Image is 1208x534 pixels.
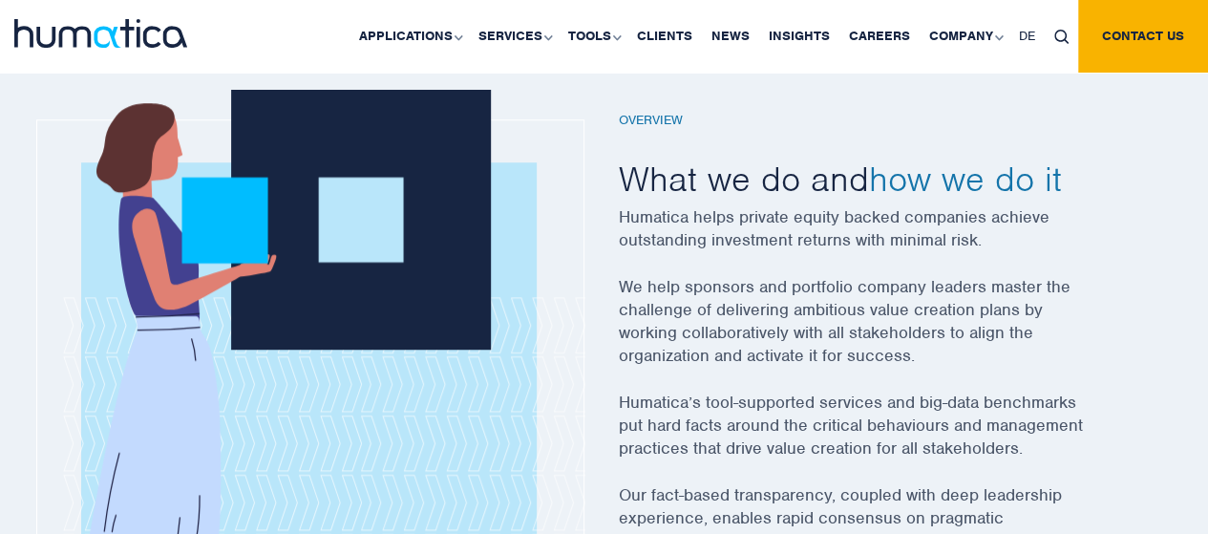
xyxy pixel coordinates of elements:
img: logo [14,19,187,48]
h2: What we do and [619,157,1134,201]
h6: Overview [619,113,1134,129]
p: We help sponsors and portfolio company leaders master the challenge of delivering ambitious value... [619,275,1134,391]
span: DE [1019,28,1035,44]
p: Humatica helps private equity backed companies achieve outstanding investment returns with minima... [619,205,1134,275]
img: search_icon [1054,30,1069,44]
p: Humatica’s tool-supported services and big-data benchmarks put hard facts around the critical beh... [619,391,1134,483]
span: how we do it [869,157,1062,201]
